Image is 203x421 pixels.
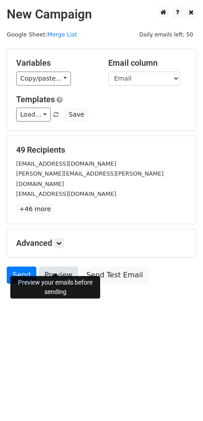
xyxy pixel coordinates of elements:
button: Save [65,108,88,122]
small: [EMAIL_ADDRESS][DOMAIN_NAME] [16,190,116,197]
a: Daily emails left: 50 [136,31,196,38]
a: Send Test Email [80,267,149,284]
a: Merge List [47,31,77,38]
a: Templates [16,95,55,104]
small: [PERSON_NAME][EMAIL_ADDRESS][PERSON_NAME][DOMAIN_NAME] [16,170,163,187]
h5: Variables [16,58,95,68]
iframe: Chat Widget [158,378,203,421]
h5: Email column [108,58,187,68]
a: Preview [39,267,78,284]
h2: New Campaign [7,7,196,22]
a: +46 more [16,204,54,215]
small: Google Sheet: [7,31,77,38]
h5: Advanced [16,238,187,248]
a: Copy/paste... [16,72,71,86]
a: Send [7,267,36,284]
a: Load... [16,108,51,122]
h5: 49 Recipients [16,145,187,155]
div: Preview your emails before sending [10,276,100,299]
span: Daily emails left: 50 [136,30,196,40]
small: [EMAIL_ADDRESS][DOMAIN_NAME] [16,160,116,167]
